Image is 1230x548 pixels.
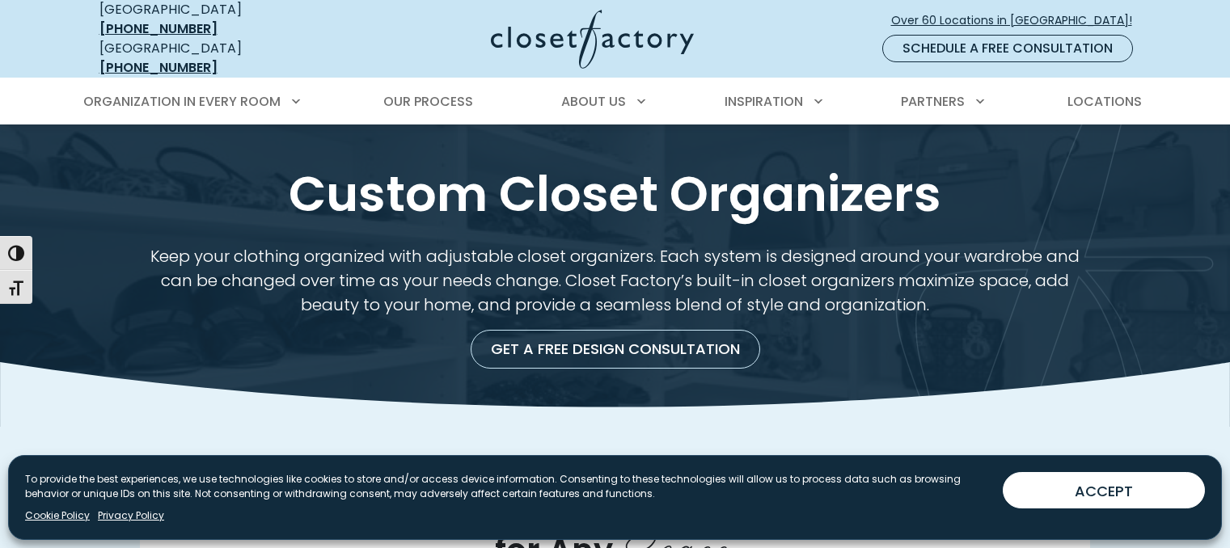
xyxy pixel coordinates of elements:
[83,92,281,111] span: Organization in Every Room
[72,79,1159,124] nav: Primary Menu
[383,92,473,111] span: Our Process
[25,472,990,501] p: To provide the best experiences, we use technologies like cookies to store and/or access device i...
[99,39,334,78] div: [GEOGRAPHIC_DATA]
[96,163,1135,225] h1: Custom Closet Organizers
[890,6,1146,35] a: Over 60 Locations in [GEOGRAPHIC_DATA]!
[25,508,90,523] a: Cookie Policy
[891,12,1145,29] span: Over 60 Locations in [GEOGRAPHIC_DATA]!
[1003,472,1205,508] button: ACCEPT
[725,92,803,111] span: Inspiration
[561,92,626,111] span: About Us
[98,508,164,523] a: Privacy Policy
[140,244,1090,317] p: Keep your clothing organized with adjustable closet organizers. Each system is designed around yo...
[901,92,965,111] span: Partners
[99,58,218,77] a: [PHONE_NUMBER]
[882,35,1133,62] a: Schedule a Free Consultation
[99,19,218,38] a: [PHONE_NUMBER]
[491,10,694,69] img: Closet Factory Logo
[471,330,760,369] a: Get a Free Design Consultation
[1067,92,1142,111] span: Locations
